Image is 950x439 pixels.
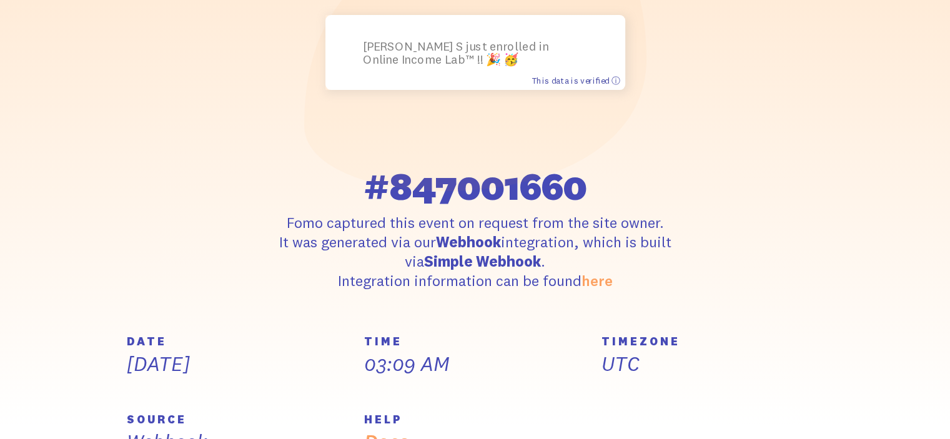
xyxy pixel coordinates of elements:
strong: Simple Webhook [424,252,541,270]
h5: DATE [127,336,349,347]
h5: SOURCE [127,414,349,425]
p: 03:09 AM [364,351,586,377]
p: UTC [601,351,824,377]
p: Fomo captured this event on request from the site owner. It was generated via our integration, wh... [245,213,705,291]
span: This data is verified ⓘ [532,75,620,86]
h5: TIME [364,336,586,347]
span: #847001660 [364,167,587,205]
p: [PERSON_NAME] S just enrolled in Online Income Lab™ !! 🎉 🥳 [363,39,588,66]
h5: HELP [364,414,586,425]
strong: Webhook [436,232,501,251]
a: here [581,271,613,290]
p: [DATE] [127,351,349,377]
h5: TIMEZONE [601,336,824,347]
